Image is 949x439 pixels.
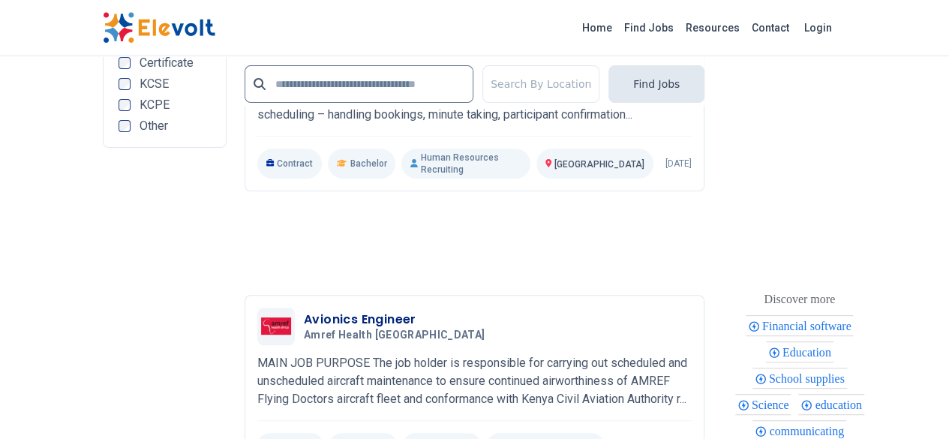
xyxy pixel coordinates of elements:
div: education [798,394,863,415]
div: School supplies [752,368,847,389]
span: School supplies [769,372,849,385]
span: Education [782,346,836,359]
iframe: Chat Widget [874,367,949,439]
iframe: Advertisement [245,215,825,283]
h3: Avionics Engineer [304,311,491,329]
span: Bachelor [350,158,386,170]
a: Home [576,16,618,40]
span: Science [752,398,794,411]
div: Education [766,341,833,362]
div: Science [735,394,791,415]
p: MAIN JOB PURPOSE The job holder is responsible for carrying out scheduled and unscheduled aircraf... [257,354,692,408]
a: Find Jobs [618,16,680,40]
span: Amref Health [GEOGRAPHIC_DATA] [304,329,485,342]
span: communicating [769,425,848,437]
span: KCPE [140,99,170,111]
img: Amref Health Africa [261,317,291,335]
span: education [815,398,866,411]
input: Certificate [119,57,131,69]
input: KCPE [119,99,131,111]
span: KCSE [140,78,169,90]
p: Human Resources Recruiting [401,149,530,179]
span: Financial software [762,320,856,332]
span: [GEOGRAPHIC_DATA] [554,159,644,170]
a: Contact [746,16,795,40]
span: Certificate [140,57,194,69]
div: These are topics related to the article that might interest you [764,289,835,310]
p: Contract [257,149,323,179]
img: Elevolt [103,12,215,44]
a: Resources [680,16,746,40]
span: Other [140,120,168,132]
input: Other [119,120,131,132]
button: Find Jobs [608,65,704,103]
div: Financial software [746,315,854,336]
p: [DATE] [665,158,692,170]
input: KCSE [119,78,131,90]
a: Login [795,13,841,43]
